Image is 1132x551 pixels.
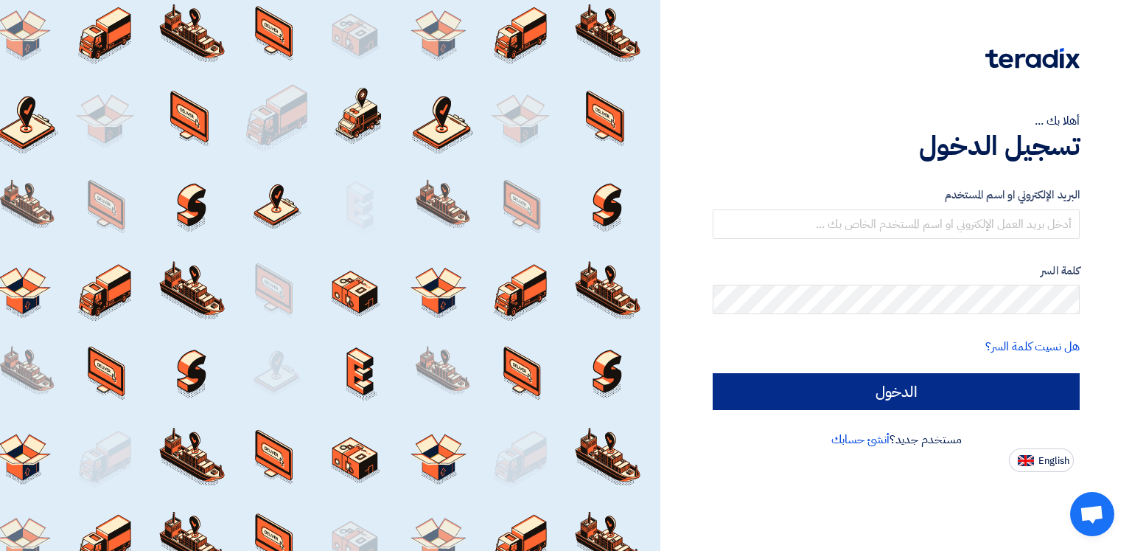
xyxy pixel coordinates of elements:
label: البريد الإلكتروني او اسم المستخدم [713,187,1080,204]
span: English [1038,456,1069,466]
a: هل نسيت كلمة السر؟ [985,338,1080,356]
div: أهلا بك ... [713,112,1080,130]
h1: تسجيل الدخول [713,130,1080,162]
label: كلمة السر [713,263,1080,280]
div: مستخدم جديد؟ [713,431,1080,448]
button: English [1009,448,1074,472]
a: أنشئ حسابك [831,431,890,448]
input: الدخول [713,373,1080,410]
input: أدخل بريد العمل الإلكتروني او اسم المستخدم الخاص بك ... [713,209,1080,239]
a: Open chat [1070,492,1114,536]
img: Teradix logo [985,48,1080,69]
img: en-US.png [1018,455,1034,466]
